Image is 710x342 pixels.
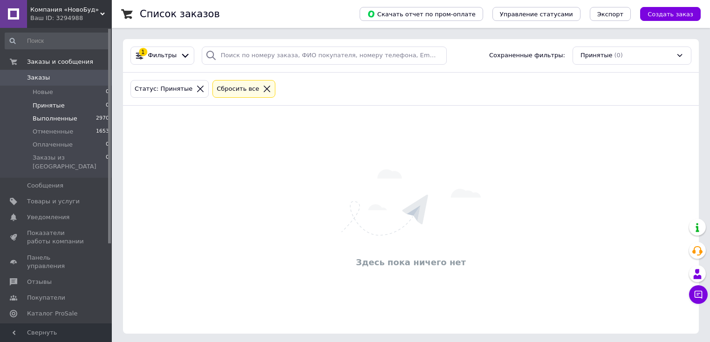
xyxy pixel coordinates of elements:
span: 0 [106,88,109,96]
span: Принятые [580,51,613,60]
span: 0 [106,101,109,110]
span: Сообщения [27,181,63,190]
span: Покупатели [27,294,65,302]
button: Создать заказ [640,7,701,21]
h1: Список заказов [140,8,220,20]
button: Управление статусами [492,7,580,21]
span: Отмененные [33,127,73,136]
span: Принятые [33,101,65,110]
span: Панель управления [27,254,86,270]
span: Новые [33,88,53,96]
div: Сбросить все [215,84,261,94]
span: Показатели работы компании [27,229,86,246]
span: Товары и услуги [27,197,80,206]
span: Создать заказ [648,11,693,18]
div: 1 [139,48,147,56]
span: Каталог ProSale [27,309,77,318]
button: Экспорт [590,7,631,21]
span: Отзывы [27,278,52,286]
span: 0 [106,141,109,149]
button: Чат с покупателем [689,285,708,304]
div: Ваш ID: 3294988 [30,14,112,22]
input: Поиск по номеру заказа, ФИО покупателя, номеру телефона, Email, номеру накладной [202,47,447,65]
span: Заказы и сообщения [27,58,93,66]
span: Компания «НовоБуд» [30,6,100,14]
div: Здесь пока ничего нет [128,256,694,268]
span: (0) [614,52,623,59]
span: Экспорт [597,11,623,18]
span: Управление статусами [500,11,573,18]
span: 1653 [96,127,109,136]
span: Скачать отчет по пром-оплате [367,10,476,18]
button: Скачать отчет по пром-оплате [360,7,483,21]
span: 0 [106,154,109,170]
span: Заказы из [GEOGRAPHIC_DATA] [33,154,106,170]
span: Оплаченные [33,141,73,149]
span: Выполненные [33,114,77,123]
span: 2970 [96,114,109,123]
span: Уведомления [27,213,69,221]
a: Создать заказ [631,10,701,17]
input: Поиск [5,33,110,49]
span: Фильтры [148,51,177,60]
span: Сохраненные фильтры: [489,51,565,60]
div: Статус: Принятые [133,84,194,94]
span: Заказы [27,74,50,82]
